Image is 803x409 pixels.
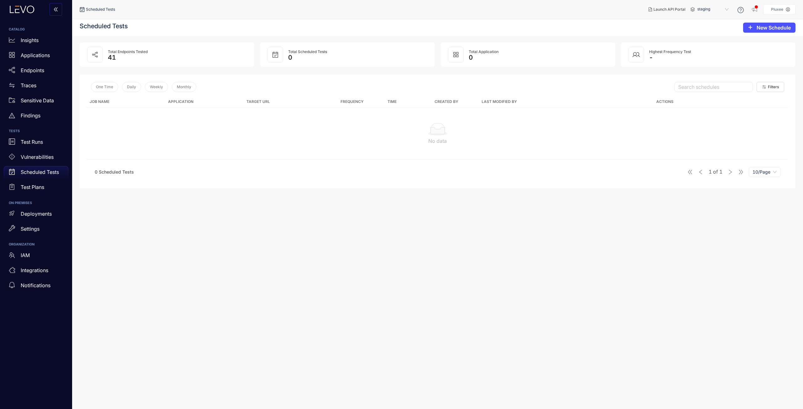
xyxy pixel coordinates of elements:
[21,211,52,217] p: Deployments
[743,23,795,33] button: plusNew Schedule
[145,82,168,92] button: Weekly
[9,112,15,119] span: warning
[122,82,141,92] button: Daily
[91,82,118,92] button: One Time
[719,169,722,175] span: 1
[697,4,730,14] span: staging
[338,96,385,108] th: Frequency
[4,264,68,279] a: Integrations
[87,96,166,108] th: Job Name
[21,98,54,103] p: Sensitive Data
[127,85,136,89] span: Daily
[21,139,43,145] p: Test Runs
[9,82,15,89] span: swap
[753,167,777,177] span: 10/Page
[21,226,40,232] p: Settings
[288,54,292,61] span: 0
[80,7,115,12] div: Scheduled Tests
[150,85,163,89] span: Weekly
[4,181,68,196] a: Test Plans
[4,249,68,264] a: IAM
[542,96,788,108] th: Actions
[21,52,50,58] p: Applications
[53,7,58,13] span: double-left
[21,169,59,175] p: Scheduled Tests
[244,96,338,108] th: Target URL
[21,184,44,190] p: Test Plans
[757,25,791,30] span: New Schedule
[771,7,783,12] p: Pluxee
[4,223,68,238] a: Settings
[21,267,48,273] p: Integrations
[21,113,40,118] p: Findings
[96,85,113,89] span: One Time
[432,96,479,108] th: Created By
[4,136,68,151] a: Test Runs
[4,109,68,124] a: Findings
[385,96,432,108] th: Time
[4,34,68,49] a: Insights
[108,54,116,61] span: 41
[92,138,783,144] div: No data
[21,252,30,258] p: IAM
[21,83,36,88] p: Traces
[649,54,653,61] span: -
[643,4,690,14] button: Launch API Portal
[108,49,148,54] span: Total Endpoints Tested
[172,82,196,92] button: Monthly
[469,54,473,61] span: 0
[4,151,68,166] a: Vulnerabilities
[653,7,685,12] span: Launch API Portal
[21,67,44,73] p: Endpoints
[709,169,712,175] span: 1
[748,25,753,30] span: plus
[709,169,722,175] span: of
[4,64,68,79] a: Endpoints
[4,79,68,94] a: Traces
[9,243,63,246] h6: ORGANIZATION
[4,49,68,64] a: Applications
[21,154,54,160] p: Vulnerabilities
[95,169,134,175] span: 0 Scheduled Tests
[9,129,63,133] h6: TESTS
[757,82,784,92] button: Filters
[80,22,128,30] h4: Scheduled Tests
[9,28,63,31] h6: CATALOG
[288,49,327,54] span: Total Scheduled Tests
[177,85,191,89] span: Monthly
[469,49,499,54] span: Total Application
[4,207,68,223] a: Deployments
[21,283,50,288] p: Notifications
[50,3,62,16] button: double-left
[21,37,39,43] p: Insights
[649,49,691,54] span: Highest Frequency Test
[4,94,68,109] a: Sensitive Data
[768,85,779,89] span: Filters
[9,201,63,205] h6: ON PREMISES
[166,96,244,108] th: Application
[479,96,542,108] th: Last Modified By
[4,166,68,181] a: Scheduled Tests
[4,279,68,294] a: Notifications
[9,252,15,258] span: team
